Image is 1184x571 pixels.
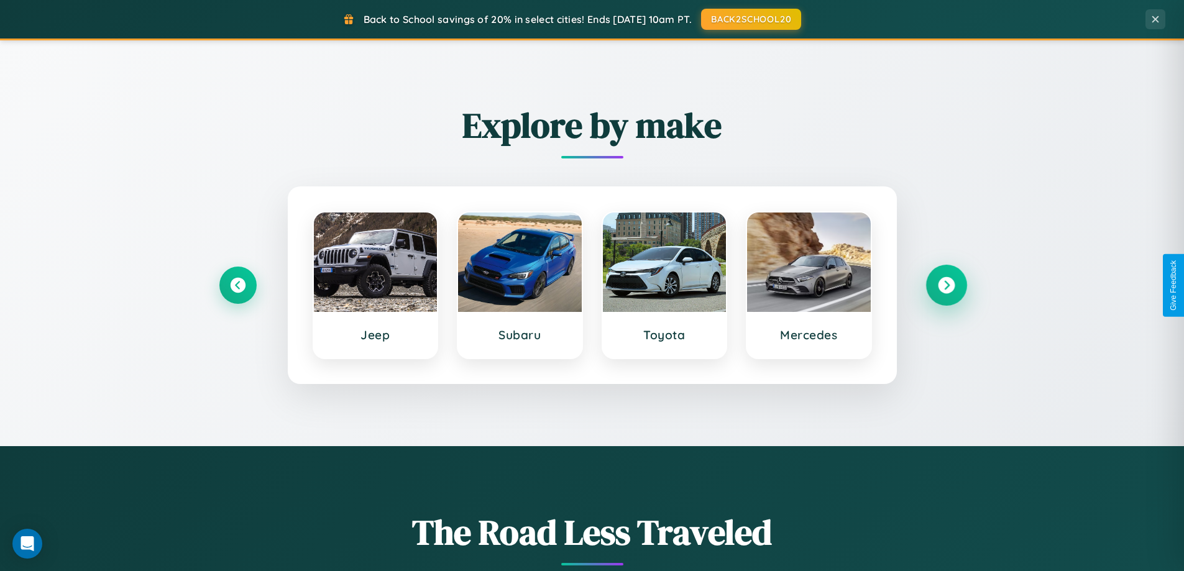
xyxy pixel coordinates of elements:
[12,529,42,559] div: Open Intercom Messenger
[326,327,425,342] h3: Jeep
[1169,260,1178,311] div: Give Feedback
[615,327,714,342] h3: Toyota
[219,508,965,556] h1: The Road Less Traveled
[760,327,858,342] h3: Mercedes
[701,9,801,30] button: BACK2SCHOOL20
[470,327,569,342] h3: Subaru
[364,13,692,25] span: Back to School savings of 20% in select cities! Ends [DATE] 10am PT.
[219,101,965,149] h2: Explore by make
